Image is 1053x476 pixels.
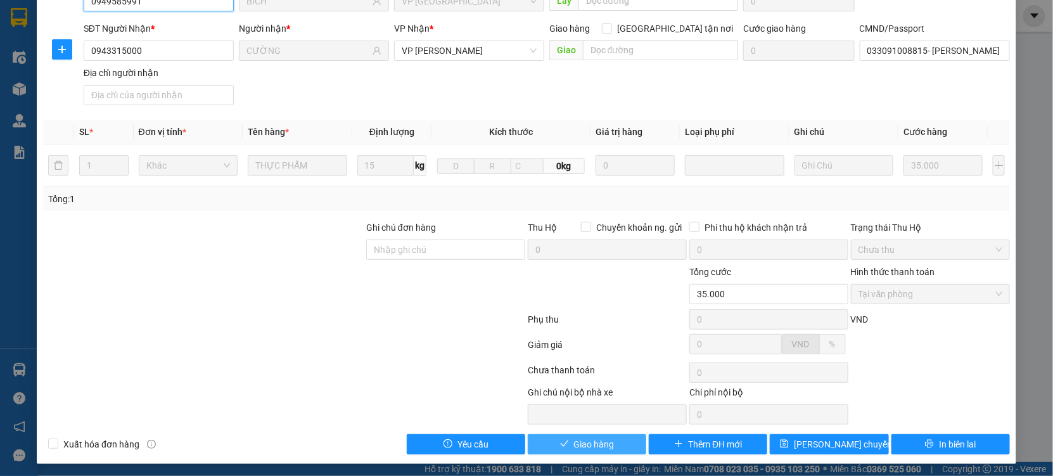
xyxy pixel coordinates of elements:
input: Ghi Chú [795,155,894,176]
div: Giảm giá [526,338,688,360]
div: CMND/Passport [860,22,1010,35]
span: SL [79,127,89,137]
button: save[PERSON_NAME] chuyển hoàn [770,434,888,454]
span: Xuất hóa đơn hàng [58,437,144,451]
input: 0 [903,155,983,176]
button: plus [52,39,72,60]
button: checkGiao hàng [528,434,646,454]
span: Giá trị hàng [596,127,642,137]
span: [PERSON_NAME] chuyển hoàn [794,437,914,451]
input: D [437,158,475,174]
div: Phụ thu [526,312,688,335]
input: Dọc đường [583,40,738,60]
input: Ghi chú đơn hàng [366,240,525,260]
li: Hotline: 19001155 [118,47,530,63]
input: Địa chỉ của người nhận [84,85,234,105]
span: kg [414,155,426,176]
img: logo.jpg [16,16,79,79]
input: VD: Bàn, Ghế [248,155,347,176]
button: plusThêm ĐH mới [649,434,767,454]
span: plus [674,439,683,449]
span: [GEOGRAPHIC_DATA] tận nơi [612,22,738,35]
span: Định lượng [369,127,414,137]
span: VND [792,339,810,349]
button: exclamation-circleYêu cầu [407,434,525,454]
div: Người nhận [239,22,389,35]
div: SĐT Người Nhận [84,22,234,35]
span: Tổng cước [689,267,731,277]
button: printerIn biên lai [891,434,1010,454]
label: Cước giao hàng [743,23,806,34]
span: Đơn vị tính [139,127,186,137]
div: Địa chỉ người nhận [84,66,234,80]
div: Chưa thanh toán [526,363,688,385]
span: Cước hàng [903,127,947,137]
span: Yêu cầu [457,437,488,451]
span: Giao hàng [574,437,615,451]
span: Thêm ĐH mới [688,437,742,451]
span: VP Lê Duẩn [402,41,537,60]
input: R [474,158,511,174]
span: Tại văn phòng [858,285,1002,304]
span: 0kg [544,158,585,174]
span: VND [851,314,869,325]
div: Tổng: 1 [48,192,407,206]
span: Phí thu hộ khách nhận trả [699,221,812,235]
input: Cước giao hàng [743,41,855,61]
button: plus [993,155,1005,176]
div: Chi phí nội bộ [689,385,848,404]
span: % [829,339,836,349]
span: Giao hàng [549,23,590,34]
span: Kích thước [489,127,533,137]
span: Chưa thu [858,240,1002,259]
span: user [373,46,381,55]
b: GỬI : VP [PERSON_NAME] [16,92,221,113]
span: Thu Hộ [528,222,557,233]
div: Trạng thái Thu Hộ [851,221,1010,235]
li: Số 10 ngõ 15 Ngọc Hồi, Q.[PERSON_NAME], [GEOGRAPHIC_DATA] [118,31,530,47]
span: plus [53,44,72,55]
span: VP Nhận [394,23,430,34]
div: Ghi chú nội bộ nhà xe [528,385,687,404]
span: Tên hàng [248,127,289,137]
label: Ghi chú đơn hàng [366,222,436,233]
th: Ghi chú [789,120,899,145]
input: Tên người nhận [246,44,370,58]
input: 0 [596,155,675,176]
span: info-circle [147,440,156,449]
span: Giao [549,40,583,60]
span: exclamation-circle [444,439,452,449]
span: printer [925,439,934,449]
span: Chuyển khoản ng. gửi [591,221,687,235]
th: Loại phụ phí [680,120,789,145]
label: Hình thức thanh toán [851,267,935,277]
button: delete [48,155,68,176]
input: C [511,158,544,174]
span: check [560,439,569,449]
span: save [780,439,789,449]
span: Khác [146,156,231,175]
span: In biên lai [939,437,976,451]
